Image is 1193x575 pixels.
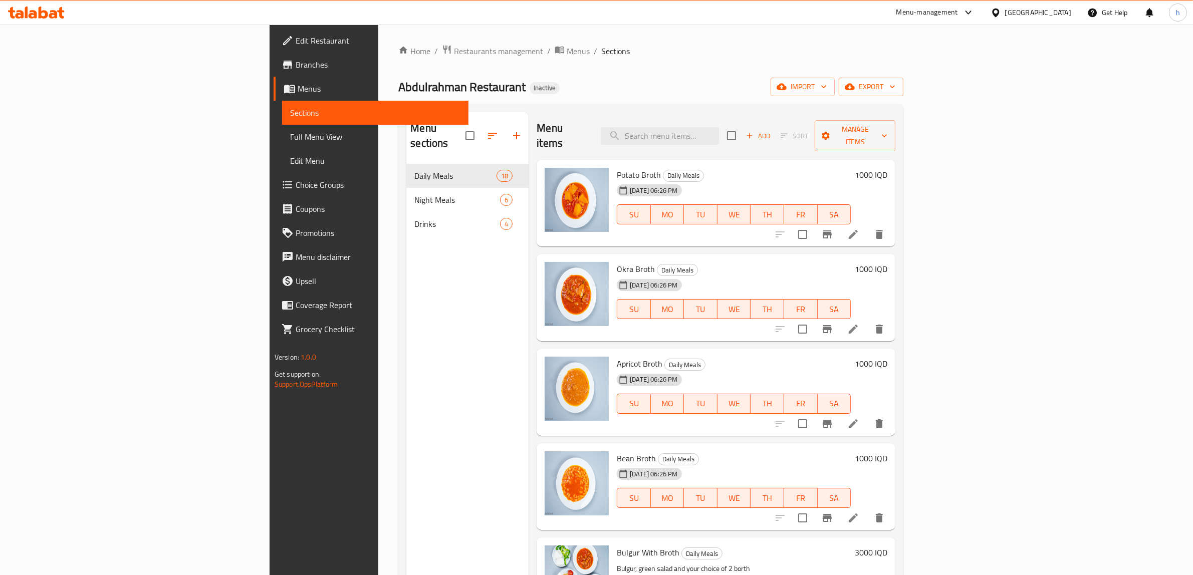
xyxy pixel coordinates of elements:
button: Add [742,128,774,144]
button: FR [784,394,818,414]
button: SU [617,394,650,414]
button: TU [684,204,718,224]
a: Coupons [274,197,469,221]
button: FR [784,204,818,224]
button: Manage items [815,120,895,151]
span: TH [755,491,780,505]
div: Daily Meals [658,453,699,465]
span: FR [788,491,814,505]
button: FR [784,299,818,319]
button: FR [784,488,818,508]
span: Daily Meals [665,359,705,371]
span: MO [655,491,680,505]
button: SU [617,488,650,508]
h6: 1000 IQD [855,262,887,276]
div: [GEOGRAPHIC_DATA] [1005,7,1071,18]
button: WE [718,204,751,224]
span: SA [822,396,847,411]
span: TU [688,302,713,317]
span: Select section first [774,128,815,144]
a: Menu disclaimer [274,245,469,269]
span: 18 [497,171,512,181]
span: Daily Meals [658,453,698,465]
p: Bulgur, green salad and your choice of 2 borth [617,562,851,575]
span: Sections [290,107,461,119]
a: Edit menu item [847,323,859,335]
span: Select to update [792,224,813,245]
a: Grocery Checklist [274,317,469,341]
nav: Menu sections [406,160,529,240]
span: Choice Groups [296,179,461,191]
span: Select all sections [459,125,481,146]
span: SU [621,207,646,222]
button: TH [751,204,784,224]
span: Select to update [792,413,813,434]
button: TH [751,299,784,319]
button: delete [867,222,891,246]
span: Night Meals [414,194,500,206]
button: Branch-specific-item [815,506,839,530]
li: / [547,45,551,57]
button: export [839,78,903,96]
span: Daily Meals [682,548,722,559]
button: SU [617,204,650,224]
a: Edit menu item [847,512,859,524]
h2: Menu items [537,121,589,151]
span: Select to update [792,507,813,528]
button: Branch-specific-item [815,317,839,341]
span: export [847,81,895,93]
div: Daily Meals [681,547,723,559]
button: delete [867,412,891,436]
img: Apricot Broth [545,357,609,421]
a: Restaurants management [442,45,543,58]
span: SU [621,396,646,411]
button: Add section [505,124,529,148]
button: TH [751,394,784,414]
span: Drinks [414,218,500,230]
span: Bulgur With Broth [617,545,679,560]
span: TH [755,396,780,411]
span: 1.0.0 [301,351,316,364]
div: Daily Meals [414,170,497,182]
span: WE [722,302,747,317]
h6: 3000 IQD [855,545,887,559]
span: Version: [275,351,299,364]
div: Daily Meals [664,359,705,371]
span: Menus [298,83,461,95]
span: WE [722,207,747,222]
div: Night Meals6 [406,188,529,212]
span: Bean Broth [617,451,656,466]
span: Grocery Checklist [296,323,461,335]
a: Edit menu item [847,228,859,240]
button: TU [684,394,718,414]
a: Full Menu View [282,125,469,149]
button: SA [818,488,851,508]
span: Select to update [792,319,813,340]
span: [DATE] 06:26 PM [626,469,681,479]
span: FR [788,207,814,222]
span: WE [722,396,747,411]
span: MO [655,207,680,222]
div: items [500,194,513,206]
span: MO [655,302,680,317]
nav: breadcrumb [398,45,903,58]
span: Full Menu View [290,131,461,143]
span: Daily Meals [657,264,697,276]
button: MO [651,394,684,414]
span: Okra Broth [617,261,655,276]
button: SA [818,299,851,319]
span: Sections [601,45,630,57]
span: Apricot Broth [617,356,662,371]
span: Menus [567,45,590,57]
span: Manage items [823,123,887,148]
span: TU [688,491,713,505]
span: [DATE] 06:26 PM [626,280,681,290]
div: items [497,170,513,182]
div: Daily Meals [663,170,704,182]
span: Select section [721,125,742,146]
a: Edit Restaurant [274,29,469,53]
button: WE [718,299,751,319]
span: Upsell [296,275,461,287]
a: Sections [282,101,469,125]
a: Edit Menu [282,149,469,173]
